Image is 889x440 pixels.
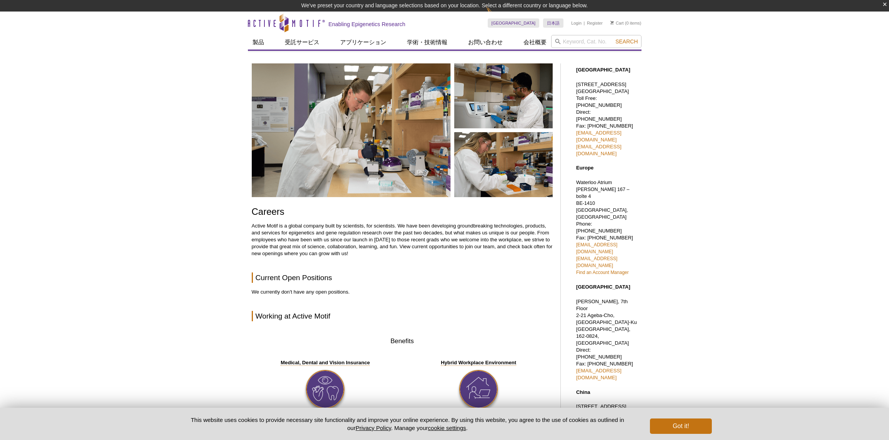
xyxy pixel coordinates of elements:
[252,272,553,283] h2: Current Open Positions
[613,38,640,45] button: Search
[610,18,641,28] li: (0 items)
[519,35,551,50] a: 会社概要
[306,370,344,408] img: Insurance Benefit icon
[488,18,540,28] a: [GEOGRAPHIC_DATA]
[252,207,553,218] h1: Careers
[281,360,370,366] strong: Medical, Dental and Vision Insurance
[252,311,553,321] h2: Working at Active Motif
[584,18,585,28] li: |
[571,20,582,26] a: Login
[576,67,630,73] strong: [GEOGRAPHIC_DATA]
[428,425,466,431] button: cookie settings
[615,38,638,45] span: Search
[280,35,324,50] a: 受託サービス
[576,284,630,290] strong: [GEOGRAPHIC_DATA]
[178,416,638,432] p: This website uses cookies to provide necessary site functionality and improve your online experie...
[576,81,638,157] p: [STREET_ADDRESS] [GEOGRAPHIC_DATA] Toll Free: [PHONE_NUMBER] Direct: [PHONE_NUMBER] Fax: [PHONE_N...
[576,242,617,254] a: [EMAIL_ADDRESS][DOMAIN_NAME]
[587,20,603,26] a: Register
[252,63,553,197] img: Careers at Active Motif
[486,6,507,24] img: Change Here
[650,418,711,434] button: Got it!
[576,389,590,395] strong: China
[576,179,638,276] p: Waterloo Atrium Phone: [PHONE_NUMBER] Fax: [PHONE_NUMBER]
[576,130,621,143] a: [EMAIL_ADDRESS][DOMAIN_NAME]
[610,21,614,25] img: Your Cart
[441,360,516,366] strong: Hybrid Workplace Environment
[464,35,507,50] a: お問い合わせ
[576,165,593,171] strong: Europe
[576,270,629,275] a: Find an Account Manager
[576,368,621,380] a: [EMAIL_ADDRESS][DOMAIN_NAME]
[576,298,638,381] p: [PERSON_NAME], 7th Floor 2-21 Ageba-Cho, [GEOGRAPHIC_DATA]-Ku [GEOGRAPHIC_DATA], 162-0824, [GEOGR...
[576,256,617,268] a: [EMAIL_ADDRESS][DOMAIN_NAME]
[356,425,391,431] a: Privacy Policy
[402,35,452,50] a: 学術・技術情報
[576,187,630,220] span: [PERSON_NAME] 167 – boîte 4 BE-1410 [GEOGRAPHIC_DATA], [GEOGRAPHIC_DATA]
[248,35,269,50] a: 製品
[576,144,621,156] a: [EMAIL_ADDRESS][DOMAIN_NAME]
[329,21,405,28] h2: Enabling Epigenetics Research
[543,18,563,28] a: 日本語
[336,35,391,50] a: アプリケーション
[551,35,641,48] input: Keyword, Cat. No.
[252,337,553,346] h3: Benefits
[252,222,553,257] p: Active Motif is a global company built by scientists, for scientists. We have been developing gro...
[252,289,553,296] p: We currently don't have any open positions.
[610,20,624,26] a: Cart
